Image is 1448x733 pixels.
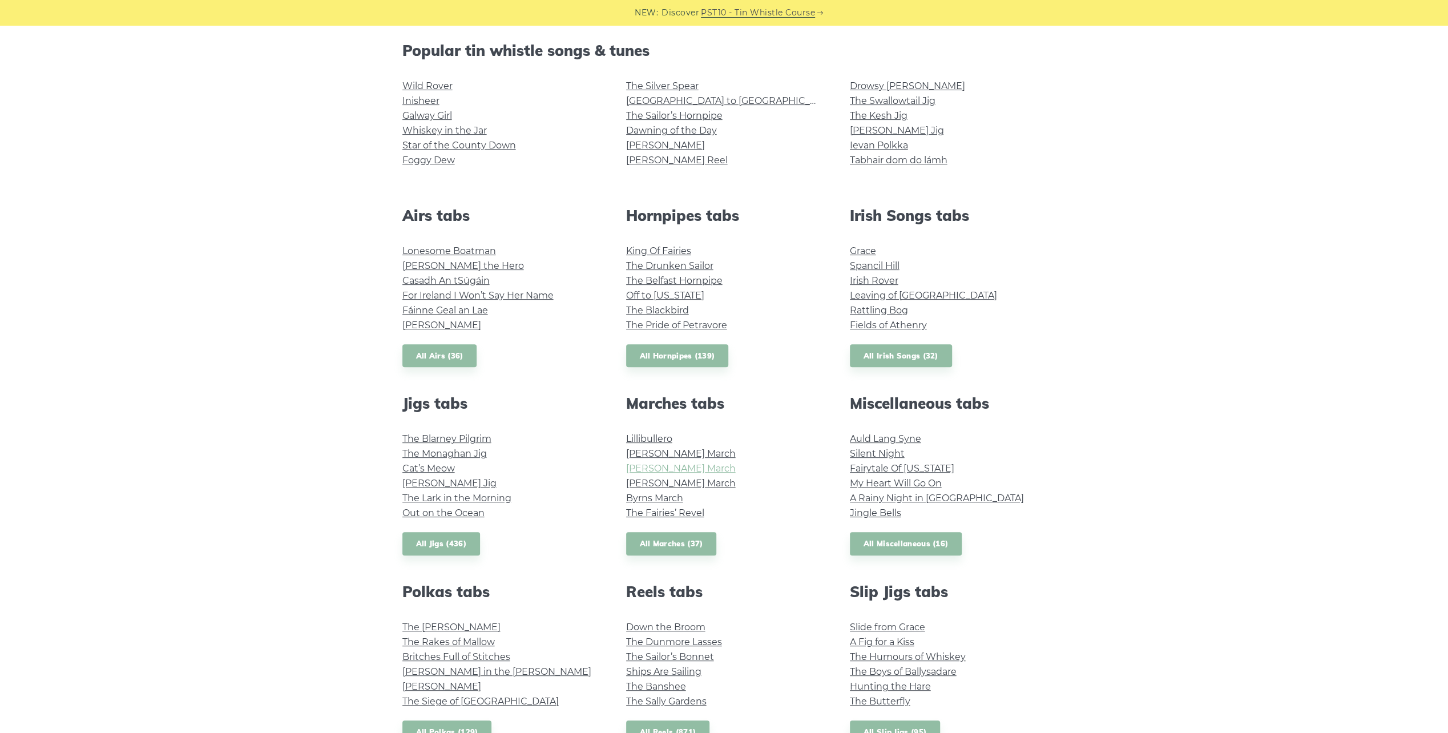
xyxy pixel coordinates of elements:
a: Wild Rover [402,80,453,91]
a: Hunting the Hare [850,681,931,692]
a: [PERSON_NAME] the Hero [402,260,524,271]
a: All Marches (37) [626,532,717,555]
a: The Silver Spear [626,80,699,91]
a: Rattling Bog [850,305,908,316]
a: [GEOGRAPHIC_DATA] to [GEOGRAPHIC_DATA] [626,95,837,106]
a: A Fig for a Kiss [850,637,914,647]
a: Off to [US_STATE] [626,290,704,301]
a: The Sailor’s Hornpipe [626,110,723,121]
a: Drowsy [PERSON_NAME] [850,80,965,91]
a: Whiskey in the Jar [402,125,487,136]
a: Cat’s Meow [402,463,455,474]
a: Casadh An tSúgáin [402,275,490,286]
a: The Fairies’ Revel [626,508,704,518]
a: Inisheer [402,95,439,106]
a: All Miscellaneous (16) [850,532,962,555]
a: [PERSON_NAME] Jig [402,478,497,489]
h2: Reels tabs [626,583,822,601]
a: [PERSON_NAME] in the [PERSON_NAME] [402,666,591,677]
a: Star of the County Down [402,140,516,151]
a: Grace [850,245,876,256]
a: Tabhair dom do lámh [850,155,947,166]
a: Auld Lang Syne [850,433,921,444]
a: All Hornpipes (139) [626,344,729,368]
a: The Rakes of Mallow [402,637,495,647]
a: [PERSON_NAME] Jig [850,125,944,136]
a: Leaving of [GEOGRAPHIC_DATA] [850,290,997,301]
a: All Jigs (436) [402,532,480,555]
a: Ievan Polkka [850,140,908,151]
h2: Irish Songs tabs [850,207,1046,224]
h2: Marches tabs [626,394,822,412]
a: The [PERSON_NAME] [402,622,501,633]
a: Fairytale Of [US_STATE] [850,463,954,474]
span: Discover [662,6,699,19]
a: All Airs (36) [402,344,477,368]
a: The Drunken Sailor [626,260,713,271]
a: Dawning of the Day [626,125,717,136]
a: The Sally Gardens [626,696,707,707]
a: The Siege of [GEOGRAPHIC_DATA] [402,696,559,707]
a: The Blarney Pilgrim [402,433,491,444]
a: Slide from Grace [850,622,925,633]
span: NEW: [635,6,658,19]
a: The Boys of Ballysadare [850,666,957,677]
h2: Popular tin whistle songs & tunes [402,42,1046,59]
h2: Jigs tabs [402,394,599,412]
h2: Hornpipes tabs [626,207,822,224]
a: The Lark in the Morning [402,493,511,504]
a: [PERSON_NAME] March [626,478,736,489]
a: King Of Fairies [626,245,691,256]
a: Fáinne Geal an Lae [402,305,488,316]
a: The Pride of Petravore [626,320,727,331]
a: The Belfast Hornpipe [626,275,723,286]
a: A Rainy Night in [GEOGRAPHIC_DATA] [850,493,1024,504]
a: Lillibullero [626,433,672,444]
a: The Swallowtail Jig [850,95,935,106]
a: Ships Are Sailing [626,666,701,677]
a: Fields of Athenry [850,320,927,331]
a: The Kesh Jig [850,110,907,121]
a: Byrns March [626,493,683,504]
a: Jingle Bells [850,508,901,518]
a: PST10 - Tin Whistle Course [701,6,815,19]
a: Galway Girl [402,110,452,121]
a: Foggy Dew [402,155,455,166]
a: The Banshee [626,681,686,692]
a: All Irish Songs (32) [850,344,952,368]
a: The Blackbird [626,305,689,316]
a: [PERSON_NAME] Reel [626,155,728,166]
a: [PERSON_NAME] [402,320,481,331]
a: My Heart Will Go On [850,478,942,489]
a: The Sailor’s Bonnet [626,651,714,662]
a: Britches Full of Stitches [402,651,510,662]
a: [PERSON_NAME] March [626,448,736,459]
a: For Ireland I Won’t Say Her Name [402,290,554,301]
h2: Miscellaneous tabs [850,394,1046,412]
a: Silent Night [850,448,905,459]
a: Irish Rover [850,275,898,286]
a: [PERSON_NAME] March [626,463,736,474]
a: The Dunmore Lasses [626,637,722,647]
a: Out on the Ocean [402,508,485,518]
a: Lonesome Boatman [402,245,496,256]
h2: Polkas tabs [402,583,599,601]
h2: Slip Jigs tabs [850,583,1046,601]
a: The Butterfly [850,696,910,707]
a: The Monaghan Jig [402,448,487,459]
a: Spancil Hill [850,260,900,271]
a: [PERSON_NAME] [626,140,705,151]
a: The Humours of Whiskey [850,651,966,662]
a: Down the Broom [626,622,705,633]
a: [PERSON_NAME] [402,681,481,692]
h2: Airs tabs [402,207,599,224]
